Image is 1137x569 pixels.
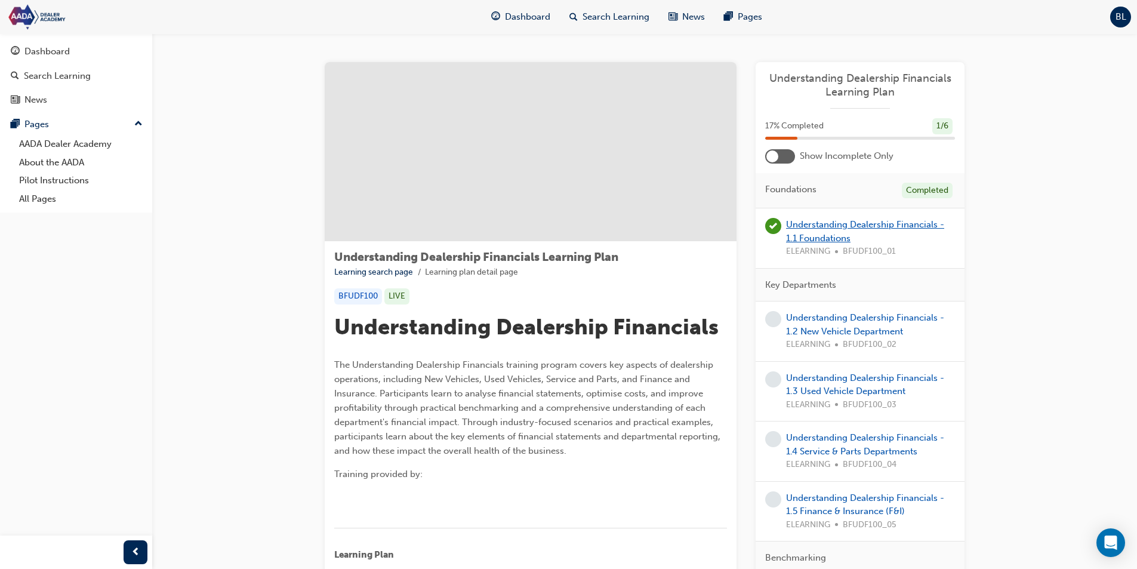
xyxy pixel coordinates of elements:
span: The Understanding Dealership Financials training program covers key aspects of dealership operati... [334,359,723,456]
span: learningRecordVerb_NONE-icon [765,491,781,508]
span: search-icon [11,71,19,82]
a: Pilot Instructions [14,171,147,190]
button: DashboardSearch LearningNews [5,38,147,113]
a: All Pages [14,190,147,208]
span: Key Departments [765,278,836,292]
span: ELEARNING [786,338,830,352]
div: News [24,93,47,107]
span: BFUDF100_05 [843,518,896,532]
span: pages-icon [11,119,20,130]
span: Show Incomplete Only [800,149,893,163]
span: ​Learning Plan [334,549,394,560]
li: Learning plan detail page [425,266,518,279]
span: up-icon [134,116,143,132]
div: Search Learning [24,69,91,83]
span: BFUDF100_03 [843,398,896,412]
span: News [682,10,705,24]
span: Dashboard [505,10,550,24]
div: Completed [902,183,953,199]
span: Foundations [765,183,816,196]
span: ELEARNING [786,518,830,532]
span: ELEARNING [786,245,830,259]
a: search-iconSearch Learning [560,5,659,29]
span: learningRecordVerb_NONE-icon [765,311,781,327]
span: BFUDF100_04 [843,458,896,472]
a: Search Learning [5,65,147,87]
span: Training provided by: [334,469,423,479]
a: Understanding Dealership Financials - 1.3 Used Vehicle Department [786,373,944,397]
span: BL [1116,10,1126,24]
a: News [5,89,147,111]
a: Understanding Dealership Financials - 1.4 Service & Parts Departments [786,432,944,457]
span: prev-icon [131,545,140,560]
span: search-icon [569,10,578,24]
span: BFUDF100_02 [843,338,896,352]
span: news-icon [668,10,677,24]
span: 17 % Completed [765,119,824,133]
span: pages-icon [724,10,733,24]
span: Understanding Dealership Financials Learning Plan [334,250,618,264]
a: About the AADA [14,153,147,172]
div: BFUDF100 [334,288,382,305]
span: learningRecordVerb_NONE-icon [765,371,781,387]
div: Pages [24,118,49,131]
a: Understanding Dealership Financials Learning Plan [765,72,955,99]
div: Open Intercom Messenger [1096,528,1125,557]
span: news-icon [11,95,20,106]
button: Pages [5,113,147,136]
button: BL [1110,7,1131,27]
span: guage-icon [11,47,20,57]
div: Dashboard [24,45,70,59]
div: LIVE [384,288,409,305]
span: Understanding Dealership Financials [334,314,719,340]
span: Search Learning [583,10,649,24]
a: guage-iconDashboard [482,5,560,29]
span: BFUDF100_01 [843,245,896,259]
a: pages-iconPages [714,5,772,29]
a: Learning search page [334,267,413,277]
span: learningRecordVerb_PASS-icon [765,218,781,234]
span: guage-icon [491,10,500,24]
span: ELEARNING [786,458,830,472]
span: ELEARNING [786,398,830,412]
a: Understanding Dealership Financials - 1.5 Finance & Insurance (F&I) [786,493,944,517]
img: Trak [6,4,143,30]
a: news-iconNews [659,5,714,29]
a: Understanding Dealership Financials - 1.1 Foundations [786,219,944,244]
span: Benchmarking [765,551,826,565]
a: Dashboard [5,41,147,63]
div: 1 / 6 [932,118,953,134]
span: Pages [738,10,762,24]
span: learningRecordVerb_NONE-icon [765,431,781,447]
a: Understanding Dealership Financials - 1.2 New Vehicle Department [786,312,944,337]
a: AADA Dealer Academy [14,135,147,153]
